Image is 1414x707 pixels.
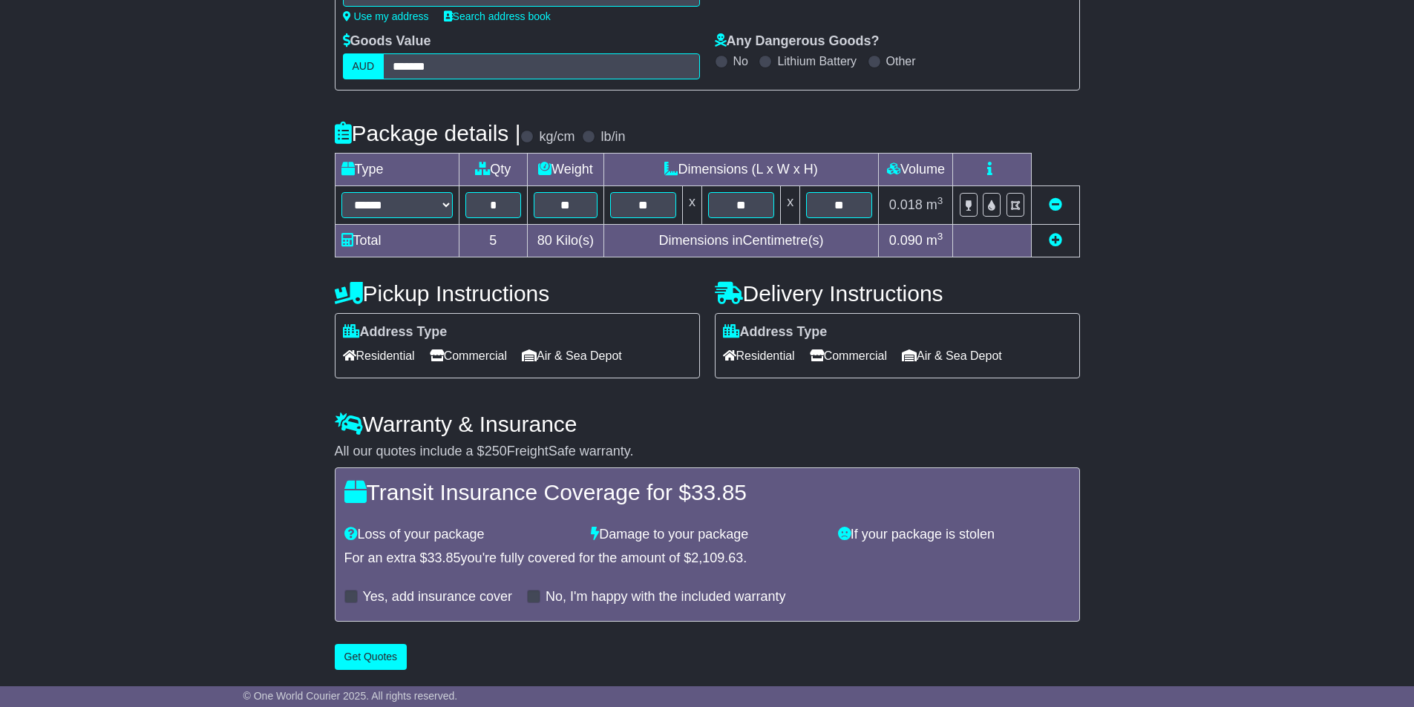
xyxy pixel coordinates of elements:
h4: Package details | [335,121,521,145]
label: Other [886,54,916,68]
span: 250 [485,444,507,458]
h4: Transit Insurance Coverage for $ [344,480,1070,504]
a: Search address book [444,10,551,22]
td: x [781,186,800,225]
span: 0.090 [889,233,923,248]
label: Any Dangerous Goods? [715,33,880,50]
span: m [926,233,943,248]
td: Qty [459,154,528,186]
div: Damage to your package [583,527,831,543]
span: Residential [343,344,415,367]
button: Get Quotes [335,644,407,670]
label: Lithium Battery [777,54,857,68]
td: Volume [879,154,953,186]
span: 2,109.63 [691,550,743,565]
span: Residential [723,344,795,367]
td: Dimensions (L x W x H) [603,154,879,186]
td: 5 [459,225,528,257]
h4: Delivery Instructions [715,281,1080,306]
span: © One World Courier 2025. All rights reserved. [243,690,458,702]
label: No [733,54,748,68]
h4: Warranty & Insurance [335,412,1080,436]
h4: Pickup Instructions [335,281,700,306]
td: x [682,186,701,225]
span: Air & Sea Depot [522,344,622,367]
label: AUD [343,53,384,79]
td: Type [335,154,459,186]
a: Use my address [343,10,429,22]
td: Total [335,225,459,257]
a: Add new item [1049,233,1062,248]
sup: 3 [937,231,943,242]
div: If your package is stolen [831,527,1078,543]
td: Kilo(s) [528,225,604,257]
span: m [926,197,943,212]
span: 0.018 [889,197,923,212]
span: Commercial [430,344,507,367]
div: For an extra $ you're fully covered for the amount of $ . [344,550,1070,567]
span: 33.85 [691,480,747,504]
label: Goods Value [343,33,431,50]
td: Dimensions in Centimetre(s) [603,225,879,257]
div: Loss of your package [337,527,584,543]
label: No, I'm happy with the included warranty [546,589,786,605]
sup: 3 [937,195,943,206]
label: kg/cm [539,129,575,145]
span: Air & Sea Depot [902,344,1002,367]
span: 80 [537,233,552,248]
label: Address Type [343,324,448,341]
span: Commercial [810,344,887,367]
a: Remove this item [1049,197,1062,212]
label: Address Type [723,324,828,341]
label: Yes, add insurance cover [363,589,512,605]
td: Weight [528,154,604,186]
span: 33.85 [428,550,461,565]
div: All our quotes include a $ FreightSafe warranty. [335,444,1080,460]
label: lb/in [600,129,625,145]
